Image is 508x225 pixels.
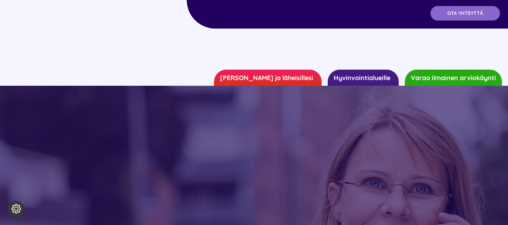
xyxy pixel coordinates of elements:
a: [PERSON_NAME] ja läheisillesi [214,70,322,86]
a: OTA YHTEYTTÄ [430,6,500,21]
a: Varaa ilmainen arviokäynti [405,70,502,86]
span: OTA YHTEYTTÄ [447,10,483,16]
a: Hyvinvointialueille [328,70,399,86]
button: Evästeasetukset [8,201,24,217]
